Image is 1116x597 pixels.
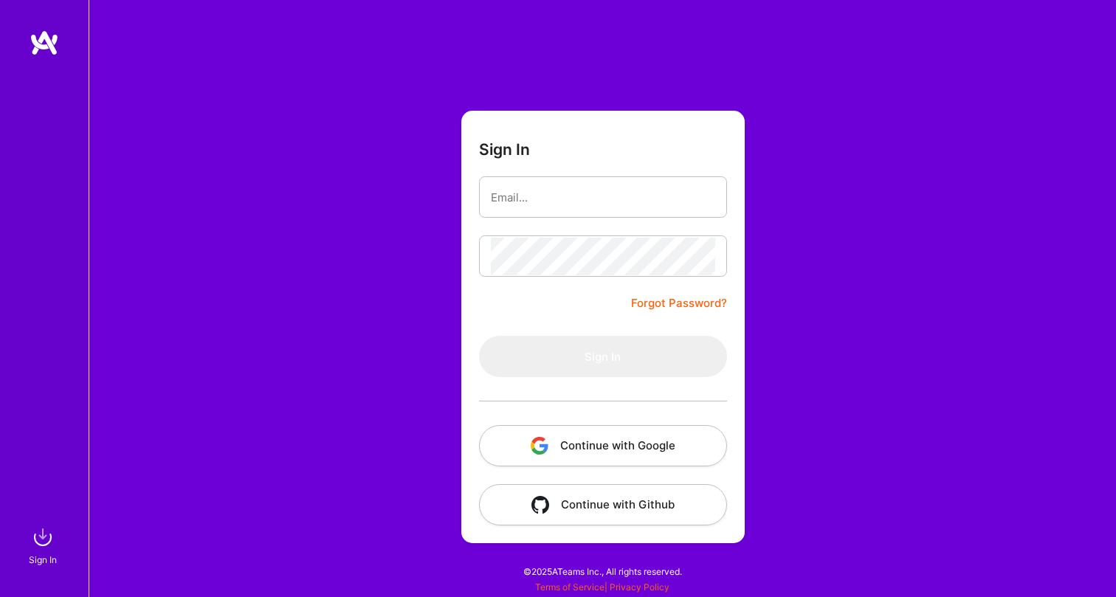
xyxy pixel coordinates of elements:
[479,140,530,159] h3: Sign In
[531,496,549,514] img: icon
[479,336,727,377] button: Sign In
[479,484,727,525] button: Continue with Github
[89,553,1116,590] div: © 2025 ATeams Inc., All rights reserved.
[531,437,548,455] img: icon
[30,30,59,56] img: logo
[535,582,604,593] a: Terms of Service
[29,552,57,567] div: Sign In
[610,582,669,593] a: Privacy Policy
[535,582,669,593] span: |
[31,522,58,567] a: sign inSign In
[28,522,58,552] img: sign in
[491,179,715,216] input: Email...
[631,294,727,312] a: Forgot Password?
[479,425,727,466] button: Continue with Google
